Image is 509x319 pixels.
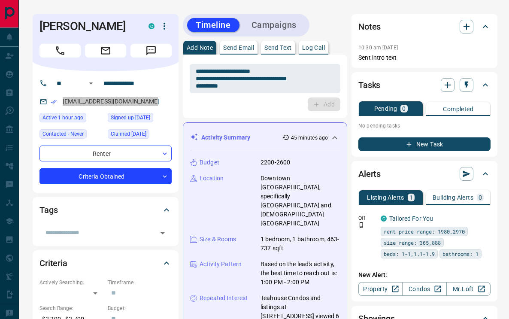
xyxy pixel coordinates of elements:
[261,235,340,253] p: 1 bedroom, 1 bathroom, 463-737 sqft
[42,130,84,138] span: Contacted - Never
[264,45,292,51] p: Send Text
[358,222,364,228] svg: Push Notification Only
[384,227,465,236] span: rent price range: 1980,2970
[86,78,96,88] button: Open
[157,227,169,239] button: Open
[51,99,57,105] svg: Email Verified
[402,282,446,296] a: Condos
[291,134,328,142] p: 45 minutes ago
[85,44,126,58] span: Email
[108,129,172,141] div: Thu Jan 25 2024
[39,304,103,312] p: Search Range:
[302,45,325,51] p: Log Call
[111,113,150,122] span: Signed up [DATE]
[358,75,491,95] div: Tasks
[381,216,387,222] div: condos.ca
[358,78,380,92] h2: Tasks
[261,158,290,167] p: 2200-2600
[433,194,473,201] p: Building Alerts
[409,194,413,201] p: 1
[39,113,103,125] div: Fri Aug 15 2025
[108,304,172,312] p: Budget:
[39,203,58,217] h2: Tags
[39,279,103,286] p: Actively Searching:
[358,270,491,280] p: New Alert:
[200,294,248,303] p: Repeated Interest
[367,194,404,201] p: Listing Alerts
[130,44,172,58] span: Message
[479,194,482,201] p: 0
[42,113,83,122] span: Active 1 hour ago
[223,45,254,51] p: Send Email
[200,158,219,167] p: Budget
[39,256,67,270] h2: Criteria
[201,133,250,142] p: Activity Summary
[384,238,441,247] span: size range: 365,888
[190,130,340,146] div: Activity Summary45 minutes ago
[402,106,406,112] p: 0
[39,146,172,161] div: Renter
[39,253,172,273] div: Criteria
[384,249,435,258] span: beds: 1-1,1.1-1.9
[443,106,473,112] p: Completed
[358,214,376,222] p: Off
[187,18,239,32] button: Timeline
[39,168,172,184] div: Criteria Obtained
[358,164,491,184] div: Alerts
[108,113,172,125] div: Tue Jan 23 2024
[148,23,155,29] div: condos.ca
[63,98,160,105] a: [EMAIL_ADDRESS][DOMAIN_NAME]
[358,45,398,51] p: 10:30 am [DATE]
[200,235,236,244] p: Size & Rooms
[39,44,81,58] span: Call
[111,130,146,138] span: Claimed [DATE]
[108,279,172,286] p: Timeframe:
[389,215,433,222] a: Tailored For You
[358,119,491,132] p: No pending tasks
[200,174,224,183] p: Location
[358,53,491,62] p: Sent intro text
[358,167,381,181] h2: Alerts
[243,18,305,32] button: Campaigns
[442,249,479,258] span: bathrooms: 1
[374,106,397,112] p: Pending
[358,282,403,296] a: Property
[358,20,381,33] h2: Notes
[187,45,213,51] p: Add Note
[446,282,491,296] a: Mr.Loft
[261,174,340,228] p: Downtown [GEOGRAPHIC_DATA], specifically [GEOGRAPHIC_DATA] and [DEMOGRAPHIC_DATA][GEOGRAPHIC_DATA]
[39,19,136,33] h1: [PERSON_NAME]
[261,260,340,287] p: Based on the lead's activity, the best time to reach out is: 1:00 PM - 2:00 PM
[358,16,491,37] div: Notes
[200,260,242,269] p: Activity Pattern
[358,137,491,151] button: New Task
[39,200,172,220] div: Tags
